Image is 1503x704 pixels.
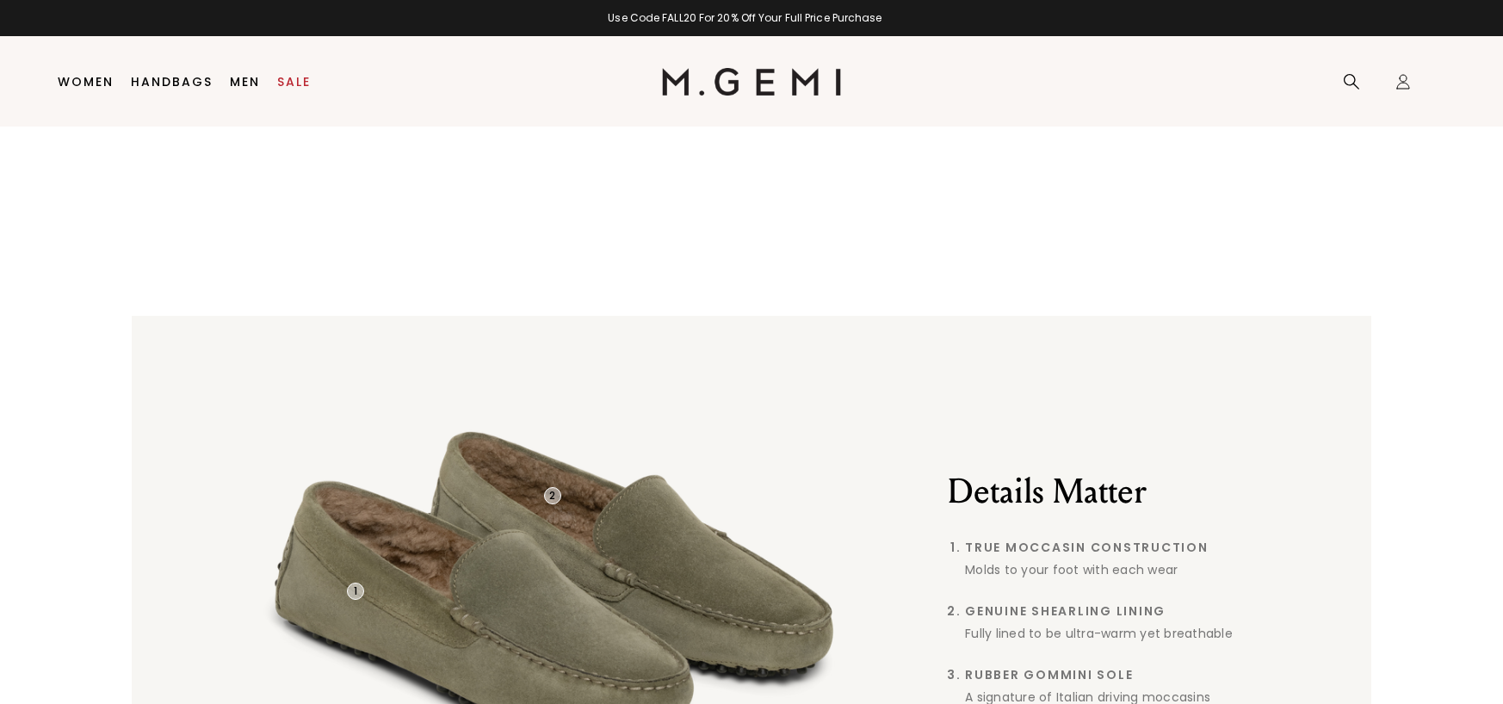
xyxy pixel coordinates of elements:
[965,625,1294,642] div: Fully lined to be ultra-warm yet breathable
[965,540,1294,554] span: True Moccasin Construction
[948,471,1294,512] h2: Details Matter
[347,583,364,600] div: 1
[965,604,1294,618] span: Genuine Shearling Lining
[230,75,260,89] a: Men
[131,75,213,89] a: Handbags
[544,487,561,504] div: 2
[58,75,114,89] a: Women
[965,668,1294,682] span: Rubber Gommini Sole
[277,75,311,89] a: Sale
[662,68,842,96] img: M.Gemi
[965,561,1294,578] div: Molds to your foot with each wear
